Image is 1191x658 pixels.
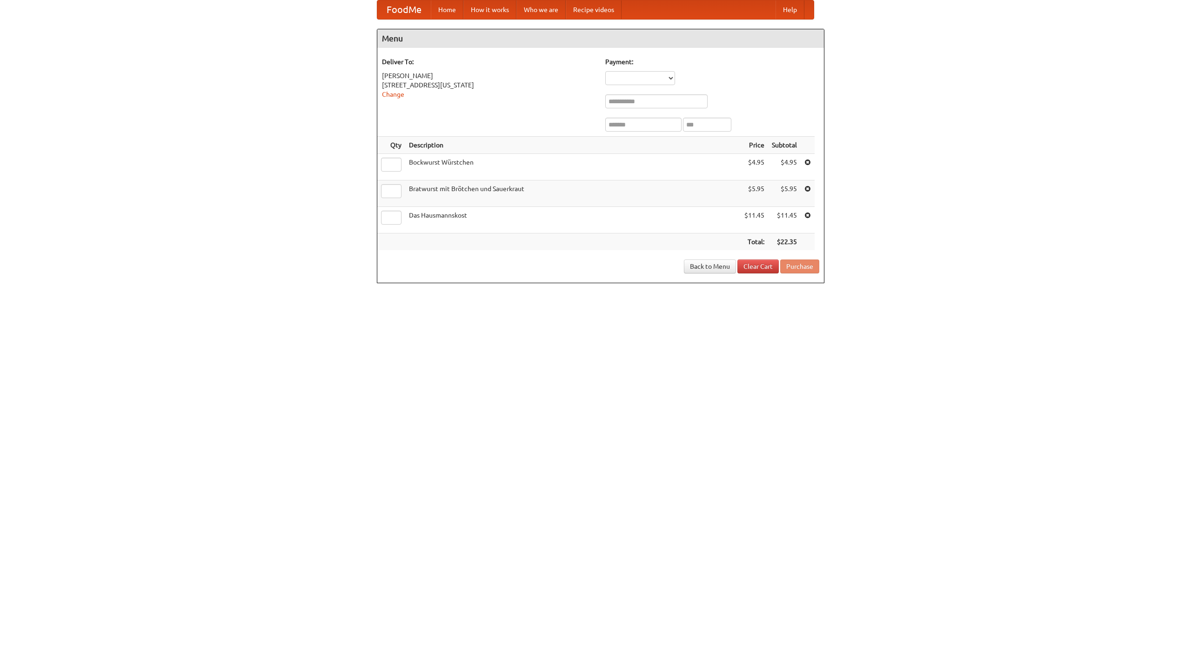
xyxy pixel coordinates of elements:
[377,0,431,19] a: FoodMe
[684,259,736,273] a: Back to Menu
[431,0,463,19] a: Home
[405,137,741,154] th: Description
[405,154,741,180] td: Bockwurst Würstchen
[382,71,596,80] div: [PERSON_NAME]
[382,80,596,90] div: [STREET_ADDRESS][US_STATE]
[780,259,819,273] button: Purchase
[741,233,768,251] th: Total:
[377,29,824,48] h4: Menu
[516,0,566,19] a: Who we are
[737,259,779,273] a: Clear Cart
[768,180,801,207] td: $5.95
[605,57,819,66] h5: Payment:
[768,154,801,180] td: $4.95
[741,180,768,207] td: $5.95
[382,57,596,66] h5: Deliver To:
[566,0,622,19] a: Recipe videos
[463,0,516,19] a: How it works
[377,137,405,154] th: Qty
[768,207,801,233] td: $11.45
[776,0,804,19] a: Help
[382,91,404,98] a: Change
[405,180,741,207] td: Bratwurst mit Brötchen und Sauerkraut
[768,137,801,154] th: Subtotal
[741,137,768,154] th: Price
[405,207,741,233] td: Das Hausmannskost
[768,233,801,251] th: $22.35
[741,207,768,233] td: $11.45
[741,154,768,180] td: $4.95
